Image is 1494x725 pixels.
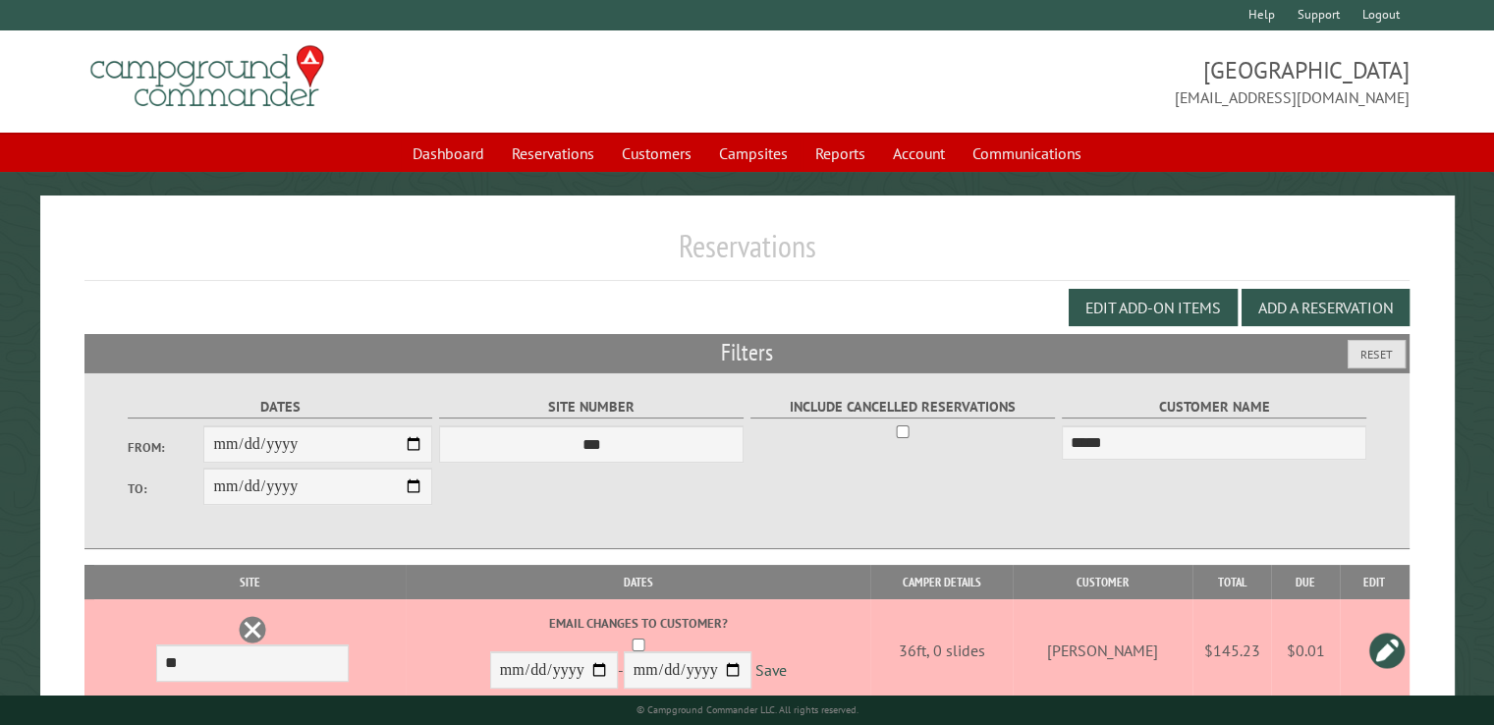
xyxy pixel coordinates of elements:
[707,135,800,172] a: Campsites
[1013,599,1192,702] td: [PERSON_NAME]
[750,396,1056,418] label: Include Cancelled Reservations
[1062,396,1367,418] label: Customer Name
[439,396,745,418] label: Site Number
[84,38,330,115] img: Campground Commander
[500,135,606,172] a: Reservations
[128,479,204,498] label: To:
[961,135,1093,172] a: Communications
[1192,565,1271,599] th: Total
[401,135,496,172] a: Dashboard
[128,438,204,457] label: From:
[881,135,957,172] a: Account
[1271,565,1340,599] th: Due
[755,661,787,681] a: Save
[1340,565,1410,599] th: Edit
[870,565,1013,599] th: Camper Details
[803,135,877,172] a: Reports
[747,54,1410,109] span: [GEOGRAPHIC_DATA] [EMAIL_ADDRESS][DOMAIN_NAME]
[94,565,406,599] th: Site
[1271,599,1340,702] td: $0.01
[409,614,867,694] div: -
[636,703,858,716] small: © Campground Commander LLC. All rights reserved.
[128,396,433,418] label: Dates
[610,135,703,172] a: Customers
[409,614,867,633] label: Email changes to customer?
[238,615,267,644] a: Delete this reservation
[1192,599,1271,702] td: $145.23
[84,227,1410,281] h1: Reservations
[1242,289,1410,326] button: Add a Reservation
[84,334,1410,371] h2: Filters
[870,599,1013,702] td: 36ft, 0 slides
[1069,289,1238,326] button: Edit Add-on Items
[406,565,870,599] th: Dates
[1348,340,1406,368] button: Reset
[1013,565,1192,599] th: Customer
